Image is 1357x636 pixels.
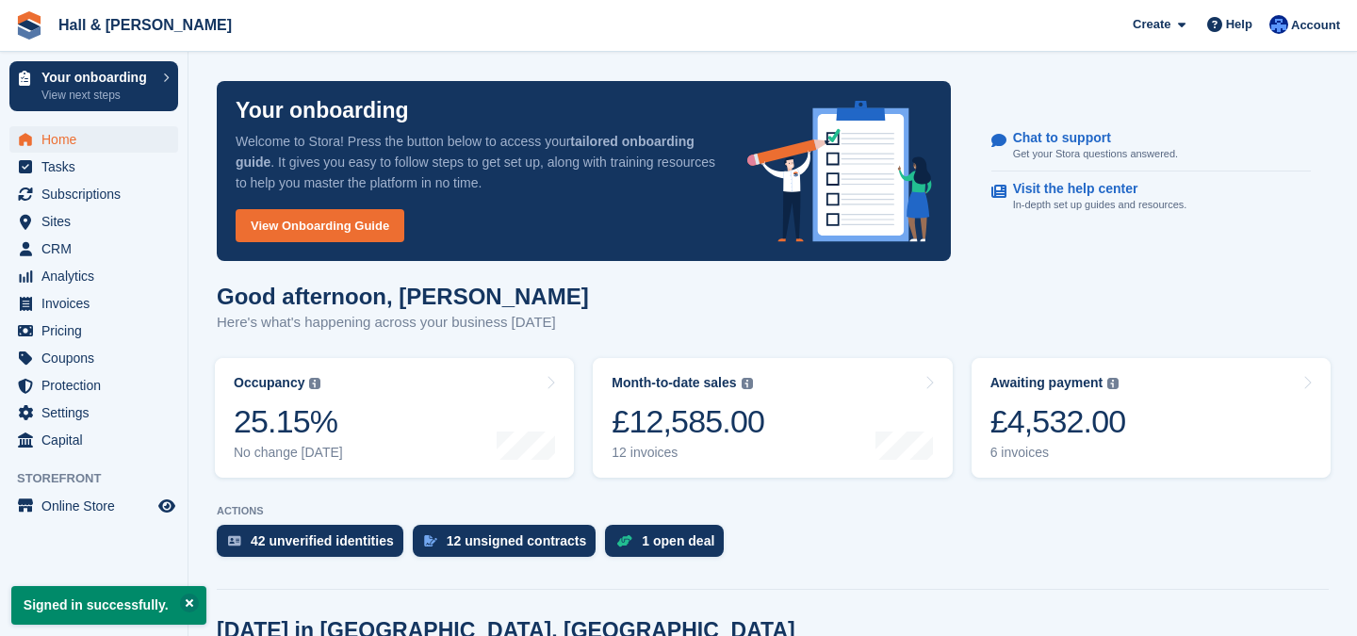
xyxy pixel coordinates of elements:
span: Settings [41,400,155,426]
span: Online Store [41,493,155,519]
a: menu [9,181,178,207]
span: Coupons [41,345,155,371]
span: Invoices [41,290,155,317]
a: menu [9,400,178,426]
img: stora-icon-8386f47178a22dfd0bd8f6a31ec36ba5ce8667c1dd55bd0f319d3a0aa187defe.svg [15,11,43,40]
a: 42 unverified identities [217,525,413,566]
a: menu [9,290,178,317]
span: Protection [41,372,155,399]
a: Visit the help center In-depth set up guides and resources. [991,171,1311,222]
img: Claire Banham [1269,15,1288,34]
p: Your onboarding [41,71,154,84]
a: Hall & [PERSON_NAME] [51,9,239,41]
span: Account [1291,16,1340,35]
span: Storefront [17,469,188,488]
img: icon-info-grey-7440780725fd019a000dd9b08b2336e03edf1995a4989e88bcd33f0948082b44.svg [742,378,753,389]
img: icon-info-grey-7440780725fd019a000dd9b08b2336e03edf1995a4989e88bcd33f0948082b44.svg [309,378,320,389]
a: menu [9,154,178,180]
span: Capital [41,427,155,453]
p: Visit the help center [1013,181,1172,197]
span: Subscriptions [41,181,155,207]
p: Welcome to Stora! Press the button below to access your . It gives you easy to follow steps to ge... [236,131,717,193]
p: Signed in successfully. [11,586,206,625]
a: 1 open deal [605,525,733,566]
p: View next steps [41,87,154,104]
a: Preview store [155,495,178,517]
h1: Good afternoon, [PERSON_NAME] [217,284,589,309]
span: Pricing [41,318,155,344]
p: Get your Stora questions answered. [1013,146,1178,162]
a: View Onboarding Guide [236,209,404,242]
span: Home [41,126,155,153]
div: Month-to-date sales [612,375,736,391]
a: menu [9,318,178,344]
div: £12,585.00 [612,402,764,441]
a: Your onboarding View next steps [9,61,178,111]
span: Help [1226,15,1252,34]
a: menu [9,126,178,153]
a: menu [9,427,178,453]
div: 25.15% [234,402,343,441]
img: onboarding-info-6c161a55d2c0e0a8cae90662b2fe09162a5109e8cc188191df67fb4f79e88e88.svg [747,101,932,242]
p: Your onboarding [236,100,409,122]
span: Analytics [41,263,155,289]
a: menu [9,236,178,262]
img: contract_signature_icon-13c848040528278c33f63329250d36e43548de30e8caae1d1a13099fd9432cc5.svg [424,535,437,546]
div: 6 invoices [990,445,1126,461]
a: menu [9,263,178,289]
a: Chat to support Get your Stora questions answered. [991,121,1311,172]
img: deal-1b604bf984904fb50ccaf53a9ad4b4a5d6e5aea283cecdc64d6e3604feb123c2.svg [616,534,632,547]
a: 12 unsigned contracts [413,525,606,566]
img: verify_identity-adf6edd0f0f0b5bbfe63781bf79b02c33cf7c696d77639b501bdc392416b5a36.svg [228,535,241,546]
div: 42 unverified identities [251,533,394,548]
a: Month-to-date sales £12,585.00 12 invoices [593,358,952,478]
span: Create [1133,15,1170,34]
a: menu [9,372,178,399]
p: Here's what's happening across your business [DATE] [217,312,589,334]
a: menu [9,493,178,519]
p: Chat to support [1013,130,1163,146]
span: Sites [41,208,155,235]
div: £4,532.00 [990,402,1126,441]
p: In-depth set up guides and resources. [1013,197,1187,213]
div: 12 unsigned contracts [447,533,587,548]
a: menu [9,345,178,371]
span: Tasks [41,154,155,180]
div: Occupancy [234,375,304,391]
a: Awaiting payment £4,532.00 6 invoices [972,358,1331,478]
p: ACTIONS [217,505,1329,517]
img: icon-info-grey-7440780725fd019a000dd9b08b2336e03edf1995a4989e88bcd33f0948082b44.svg [1107,378,1119,389]
div: No change [DATE] [234,445,343,461]
div: 12 invoices [612,445,764,461]
span: CRM [41,236,155,262]
a: menu [9,208,178,235]
div: 1 open deal [642,533,714,548]
div: Awaiting payment [990,375,1104,391]
a: Occupancy 25.15% No change [DATE] [215,358,574,478]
